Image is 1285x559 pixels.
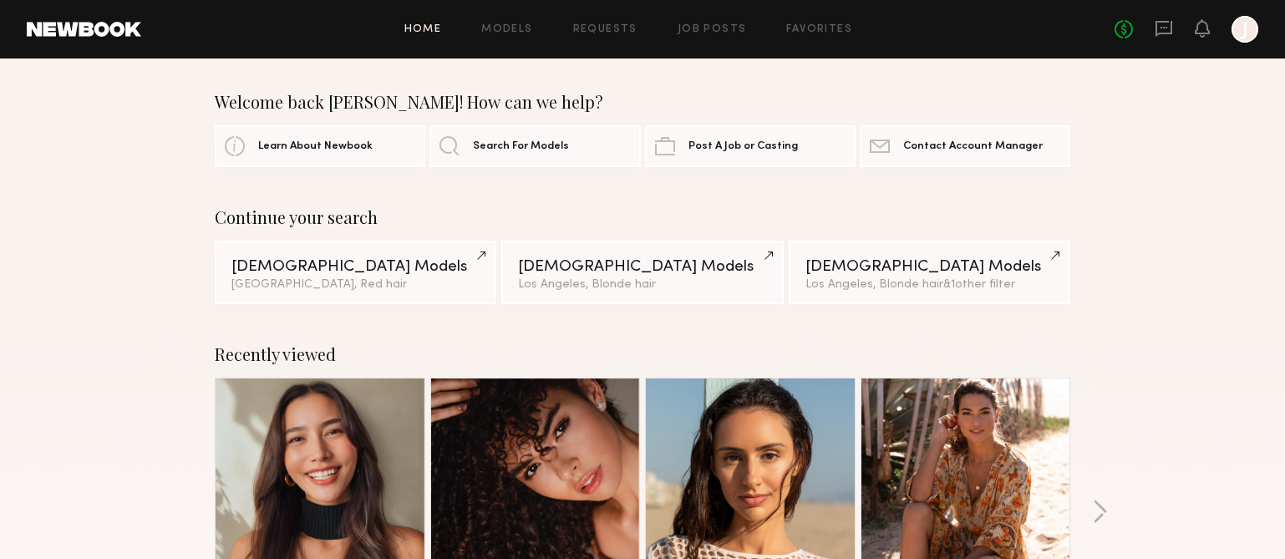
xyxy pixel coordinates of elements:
[215,92,1070,112] div: Welcome back [PERSON_NAME]! How can we help?
[860,125,1070,167] a: Contact Account Manager
[573,24,637,35] a: Requests
[215,125,425,167] a: Learn About Newbook
[258,141,373,152] span: Learn About Newbook
[1232,16,1258,43] a: J
[473,141,569,152] span: Search For Models
[943,279,1015,290] span: & 1 other filter
[518,279,766,291] div: Los Angeles, Blonde hair
[903,141,1043,152] span: Contact Account Manager
[645,125,856,167] a: Post A Job or Casting
[805,279,1054,291] div: Los Angeles, Blonde hair
[215,344,1070,364] div: Recently viewed
[215,241,496,304] a: [DEMOGRAPHIC_DATA] Models[GEOGRAPHIC_DATA], Red hair
[789,241,1070,304] a: [DEMOGRAPHIC_DATA] ModelsLos Angeles, Blonde hair&1other filter
[518,259,766,275] div: [DEMOGRAPHIC_DATA] Models
[805,259,1054,275] div: [DEMOGRAPHIC_DATA] Models
[688,141,798,152] span: Post A Job or Casting
[501,241,783,304] a: [DEMOGRAPHIC_DATA] ModelsLos Angeles, Blonde hair
[481,24,532,35] a: Models
[786,24,852,35] a: Favorites
[678,24,747,35] a: Job Posts
[231,259,480,275] div: [DEMOGRAPHIC_DATA] Models
[231,279,480,291] div: [GEOGRAPHIC_DATA], Red hair
[404,24,442,35] a: Home
[429,125,640,167] a: Search For Models
[215,207,1070,227] div: Continue your search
